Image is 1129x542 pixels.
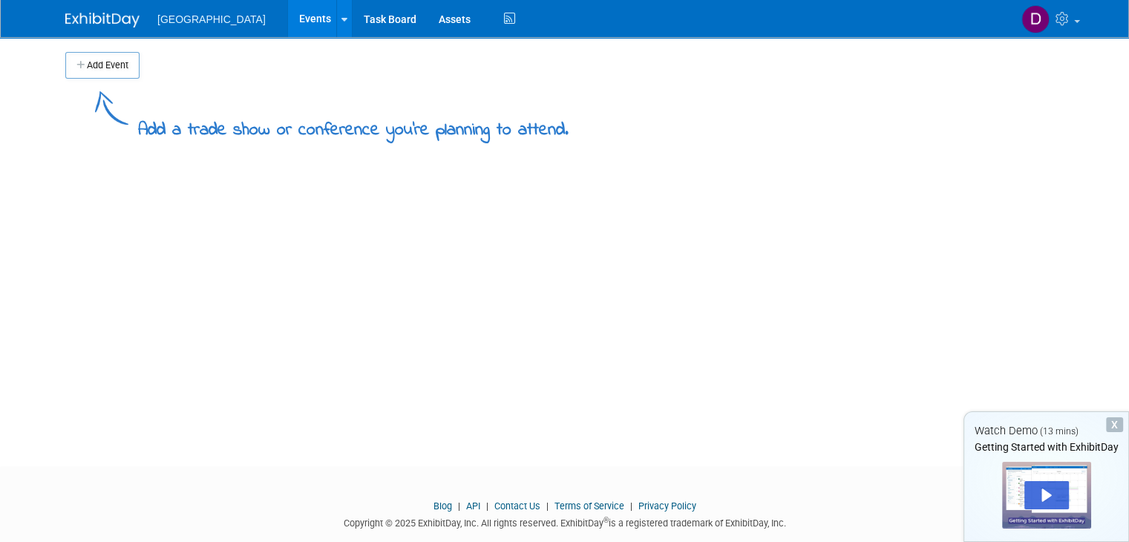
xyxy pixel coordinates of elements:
div: Play [1024,481,1069,509]
span: | [454,500,464,512]
a: API [466,500,480,512]
div: Dismiss [1106,417,1123,432]
img: ExhibitDay [65,13,140,27]
button: Add Event [65,52,140,79]
span: | [626,500,636,512]
div: Getting Started with ExhibitDay [964,440,1128,454]
a: Privacy Policy [638,500,696,512]
span: | [482,500,492,512]
a: Contact Us [494,500,540,512]
a: Terms of Service [554,500,624,512]
span: | [543,500,552,512]
span: (13 mins) [1040,426,1079,437]
a: Blog [433,500,452,512]
img: DiQuan Forcell [1021,5,1050,33]
sup: ® [603,516,609,524]
span: [GEOGRAPHIC_DATA] [157,13,266,25]
div: Add a trade show or conference you're planning to attend. [138,107,569,143]
div: Watch Demo [964,423,1128,439]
